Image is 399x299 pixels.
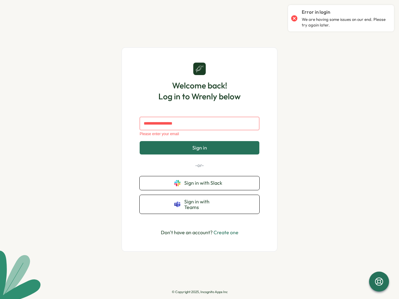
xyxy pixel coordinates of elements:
[192,145,207,150] span: Sign in
[302,9,330,16] p: Error in login
[184,199,225,210] span: Sign in with Teams
[140,141,259,154] button: Sign in
[214,229,238,235] a: Create one
[158,80,241,102] h1: Welcome back! Log in to Wrenly below
[184,180,225,186] span: Sign in with Slack
[140,195,259,214] button: Sign in with Teams
[140,176,259,190] button: Sign in with Slack
[140,162,259,169] p: -or-
[172,290,228,294] p: © Copyright 2025, Incognito Apps Inc
[161,229,238,236] p: Don't have an account?
[302,17,388,28] p: We are having some issues on our end. Please try again later.
[140,132,259,136] div: Please enter your email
